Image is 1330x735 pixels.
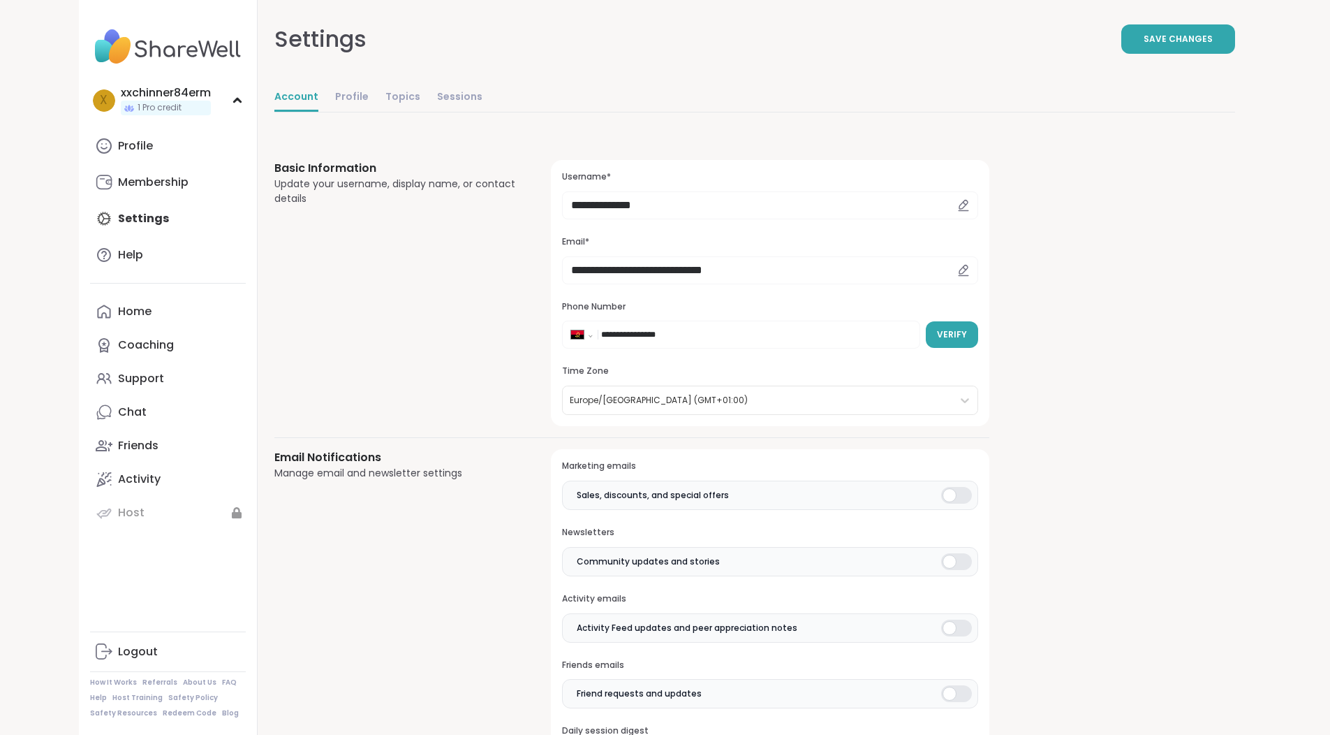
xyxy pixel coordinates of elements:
h3: Basic Information [274,160,518,177]
span: Community updates and stories [577,555,720,568]
h3: Activity emails [562,593,977,605]
div: Friends [118,438,158,453]
a: Referrals [142,678,177,687]
h3: Time Zone [562,365,977,377]
a: Safety Resources [90,708,157,718]
div: Host [118,505,145,521]
div: Home [118,304,152,319]
a: Home [90,295,246,328]
span: Sales, discounts, and special offers [577,489,729,502]
span: Verify [937,328,967,341]
div: Membership [118,175,189,190]
a: Profile [335,84,369,112]
a: Logout [90,635,246,669]
a: Profile [90,129,246,163]
a: Chat [90,395,246,429]
span: 1 Pro credit [138,102,182,114]
div: Chat [118,405,147,420]
span: Save Changes [1144,33,1213,45]
h3: Username* [562,171,977,183]
a: Host Training [112,693,163,703]
a: Topics [385,84,420,112]
a: Coaching [90,328,246,362]
a: How It Works [90,678,137,687]
a: Help [90,238,246,272]
div: Activity [118,472,161,487]
h3: Email Notifications [274,449,518,466]
span: Friend requests and updates [577,687,702,700]
a: Membership [90,166,246,199]
button: Save Changes [1121,24,1235,54]
a: Friends [90,429,246,463]
h3: Phone Number [562,301,977,313]
div: Profile [118,138,153,154]
h3: Friends emails [562,660,977,671]
a: FAQ [222,678,237,687]
h3: Newsletters [562,527,977,539]
a: Help [90,693,107,703]
a: Host [90,496,246,530]
a: Sessions [437,84,482,112]
div: Update your username, display name, or contact details [274,177,518,206]
h3: Email* [562,236,977,248]
a: Safety Policy [168,693,218,703]
a: About Us [183,678,216,687]
button: Verify [926,321,978,348]
div: Coaching [118,337,174,353]
div: Logout [118,644,158,660]
div: xxchinner84erm [121,85,211,101]
div: Settings [274,22,367,56]
a: Support [90,362,246,395]
h3: Marketing emails [562,460,977,472]
div: Help [118,247,143,263]
div: Manage email and newsletter settings [274,466,518,481]
div: Support [118,371,164,386]
a: Activity [90,463,246,496]
span: Activity Feed updates and peer appreciation notes [577,622,797,634]
img: ShareWell Nav Logo [90,22,246,71]
a: Account [274,84,318,112]
span: x [100,92,108,110]
a: Redeem Code [163,708,216,718]
a: Blog [222,708,239,718]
